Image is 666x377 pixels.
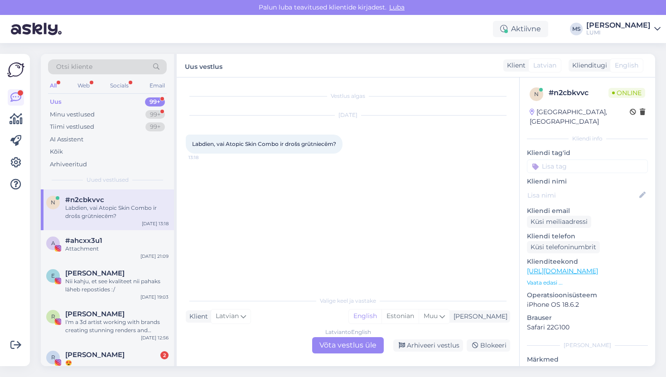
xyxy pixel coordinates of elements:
a: [URL][DOMAIN_NAME] [527,267,598,275]
div: [DATE] 13:18 [142,220,169,227]
div: Võta vestlus üle [312,337,384,353]
span: Latvian [216,311,239,321]
p: Kliendi nimi [527,177,648,186]
a: [PERSON_NAME]LUMI [586,22,661,36]
span: n [51,199,55,206]
div: [DATE] 19:03 [140,294,169,300]
span: a [51,240,55,246]
div: Uus [50,97,62,106]
span: Online [608,88,645,98]
p: Klienditeekond [527,257,648,266]
span: 13:18 [188,154,222,161]
span: Rohit Vaswani [65,310,125,318]
p: Vaata edasi ... [527,279,648,287]
span: Luba [386,3,407,11]
p: Kliendi tag'id [527,148,648,158]
p: Märkmed [527,355,648,364]
div: Socials [108,80,130,92]
div: Web [76,80,92,92]
span: R [51,313,55,320]
span: Muu [424,312,438,320]
div: MS [570,23,583,35]
p: Operatsioonisüsteem [527,290,648,300]
div: English [349,309,381,323]
div: [PERSON_NAME] [450,312,507,321]
div: LUMI [586,29,651,36]
span: #ahcxx3u1 [65,237,102,245]
span: English [615,61,638,70]
div: 99+ [145,110,165,119]
div: Küsi telefoninumbrit [527,241,600,253]
p: Safari 22G100 [527,323,648,332]
div: All [48,80,58,92]
span: Labdien, vai Atopic Skin Combo ir drošs grūtniecēm? [192,140,336,147]
div: [PERSON_NAME] [527,341,648,349]
p: Brauser [527,313,648,323]
div: AI Assistent [50,135,83,144]
input: Lisa tag [527,159,648,173]
div: Nii kahju, et see kvaliteet nii pahaks läheb repostides :/ [65,277,169,294]
div: Kõik [50,147,63,156]
div: [GEOGRAPHIC_DATA], [GEOGRAPHIC_DATA] [530,107,630,126]
div: 99+ [145,122,165,131]
div: Tiimi vestlused [50,122,94,131]
div: Küsi meiliaadressi [527,216,591,228]
div: [DATE] 21:09 [140,253,169,260]
div: Email [148,80,167,92]
div: Kliendi info [527,135,648,143]
div: Valige keel ja vastake [186,297,510,305]
div: I'm a 3d artist working with brands creating stunning renders and animations for there products, ... [65,318,169,334]
span: #n2cbkvvc [65,196,104,204]
span: Latvian [533,61,556,70]
div: Vestlus algas [186,92,510,100]
div: Aktiivne [493,21,548,37]
span: Roos Mariin [65,351,125,359]
img: Askly Logo [7,61,24,78]
label: Uus vestlus [185,59,222,72]
span: Otsi kliente [56,62,92,72]
div: Klient [186,312,208,321]
div: [PERSON_NAME] [586,22,651,29]
div: [DATE] [186,111,510,119]
div: Attachment [65,245,169,253]
div: Labdien, vai Atopic Skin Combo ir drošs grūtniecēm? [65,204,169,220]
div: [DATE] 12:56 [141,334,169,341]
span: Elis Loik [65,269,125,277]
span: E [51,272,55,279]
div: Estonian [381,309,419,323]
div: # n2cbkvvc [549,87,608,98]
div: 99+ [145,97,165,106]
input: Lisa nimi [527,190,637,200]
p: Kliendi email [527,206,648,216]
div: 😍 [65,359,169,367]
div: Latvian to English [325,328,371,336]
span: Uued vestlused [87,176,129,184]
div: Arhiveeri vestlus [393,339,463,352]
div: Blokeeri [467,339,510,352]
div: Klient [503,61,526,70]
p: iPhone OS 18.6.2 [527,300,648,309]
div: Arhiveeritud [50,160,87,169]
p: Kliendi telefon [527,232,648,241]
div: Klienditugi [569,61,607,70]
div: 2 [160,351,169,359]
span: R [51,354,55,361]
span: n [534,91,539,97]
div: Minu vestlused [50,110,95,119]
